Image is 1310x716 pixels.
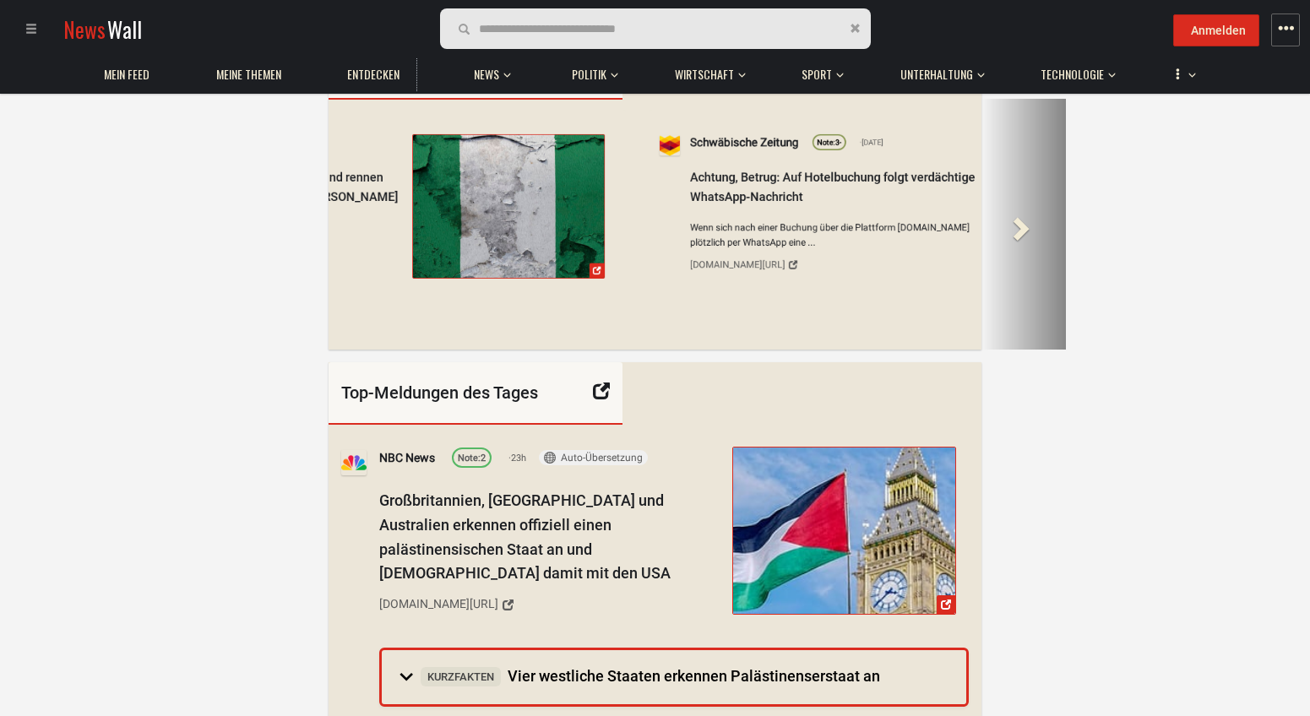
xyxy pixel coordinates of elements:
span: Sport [802,67,832,82]
span: Note: [458,453,481,464]
div: 3- [818,137,842,149]
button: Sport [793,51,844,91]
span: Wenn sich nach einer Buchung über die Plattform [DOMAIN_NAME] plötzlich per WhatsApp eine ... [690,219,984,249]
button: News [465,51,516,91]
span: [DEMOGRAPHIC_DATA] stellen sich tot und rennen durch Flammen, um den Angriff von [PERSON_NAME] zu... [109,169,398,222]
a: Wirtschaft [666,58,742,91]
span: Meine Themen [216,67,281,82]
button: Politik [563,51,618,91]
div: [DOMAIN_NAME][URL] [690,256,785,271]
div: Top-Meldungen des Tages [329,361,622,424]
a: Unterhaltung [892,58,981,91]
span: Politik [572,67,606,82]
span: News [474,67,499,82]
span: Unterhaltung [900,67,973,82]
span: [DATE] [860,136,883,148]
a: Sport [793,58,840,91]
a: Note:3- [813,133,846,149]
img: Großbritannien, Kanada und Australien erkennen offiziell einen ... [733,447,955,613]
span: News [63,14,106,45]
span: 23h [508,450,526,465]
span: Großbritannien, [GEOGRAPHIC_DATA] und Australien erkennen offiziell einen palästinensischen Staat... [379,491,671,581]
img: Profilbild von Schwäbische Zeitung [660,135,680,155]
span: Anmelden [1191,24,1246,37]
button: Unterhaltung [892,51,985,91]
button: Wirtschaft [666,51,746,91]
img: Nigerianer stellen sich tot und rennen durch Flammen, um den Angriff von ... [413,134,604,278]
div: [DOMAIN_NAME][URL] [379,594,498,612]
a: Nigerianer stellen sich tot und rennen durch Flammen, um den Angriff von ... [412,133,605,278]
span: Achtung, Betrug: Auf Hotelbuchung folgt verdächtige WhatsApp-Nachricht [690,169,976,203]
a: Note:2 [452,447,492,467]
a: News [465,58,508,91]
span: Entdecken [347,67,400,82]
a: NewsWall [63,14,142,45]
summary: KurzfaktenVier westliche Staaten erkennen Palästinenserstaat an [382,649,966,703]
a: Großbritannien, Kanada und Australien erkennen offiziell einen ... [732,446,956,614]
span: Kurzfakten [421,666,501,686]
div: 2 [458,451,486,466]
a: Schwäbische Zeitung [690,133,799,151]
span: Technologie [1041,67,1104,82]
a: Technologie [1032,58,1112,91]
a: [DOMAIN_NAME][URL] [690,252,984,275]
a: Politik [563,58,615,91]
button: Technologie [1032,51,1116,91]
button: Anmelden [1173,14,1259,46]
button: Auto-Übersetzung [539,449,648,464]
span: Note: [818,138,836,146]
a: NBC News [379,447,435,466]
span: Mein Feed [104,67,149,82]
span: Wirtschaft [675,67,734,82]
img: Profilbild von NBC News [341,449,367,475]
span: Vier westliche Staaten erkennen Palästinenserstaat an [421,666,880,684]
span: Wall [107,14,142,45]
a: [DOMAIN_NAME][URL] [379,589,720,618]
